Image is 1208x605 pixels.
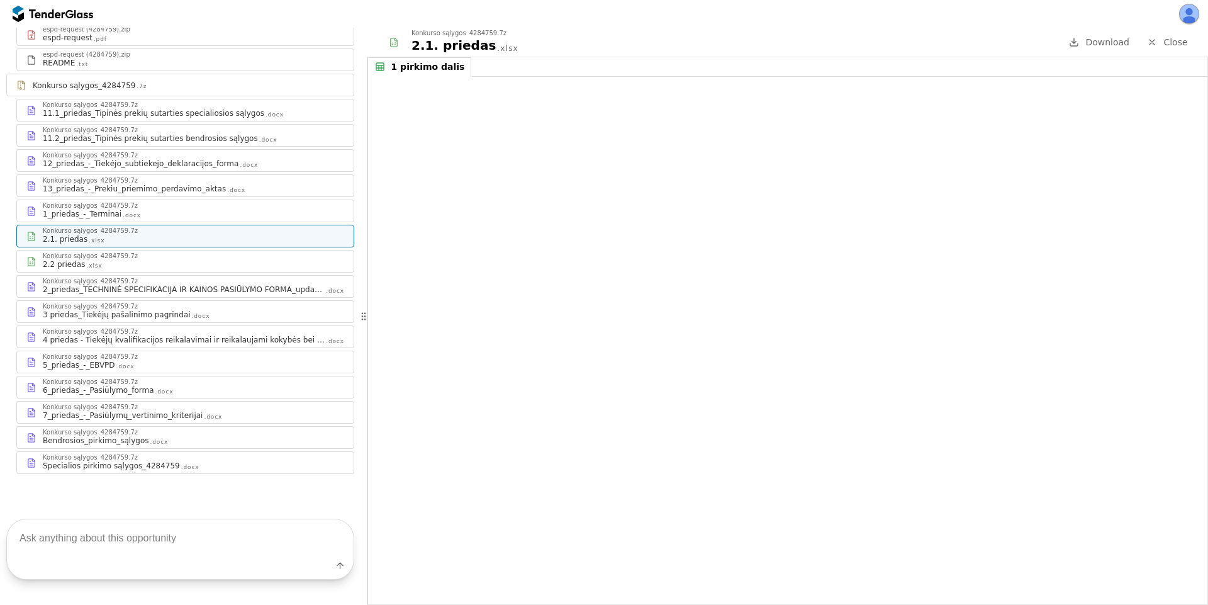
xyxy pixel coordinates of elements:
[43,329,138,335] div: Konkurso sąlygos_4284759.7z
[43,33,92,43] div: espd-request
[16,99,354,122] a: Konkurso sąlygos_4284759.7z11.1_priedas_Tipinės prekių sutarties specialiosios sąlygos.docx
[137,82,147,91] div: .7z
[33,81,135,91] div: Konkurso sąlygos_4284759
[16,174,354,197] a: Konkurso sąlygos_4284759.7z13_priedas_-_Prekiu_priemimo_perdavimo_aktas.docx
[116,363,135,371] div: .docx
[411,30,506,37] div: Konkurso sąlygos_4284759.7z
[43,436,148,446] div: Bendrosios_pirkimo_sąlygos
[259,136,277,144] div: .docx
[16,426,354,449] a: Konkurso sąlygos_4284759.7zBendrosios_pirkimo_sąlygos.docx
[43,379,138,385] div: Konkurso sąlygos_4284759.7z
[6,74,354,96] a: Konkurso sąlygos_4284759.7z
[123,212,141,220] div: .docx
[16,225,354,247] a: Konkurso sąlygos_4284759.7z2.1. priedas.xlsx
[43,303,138,310] div: Konkurso sąlygos_4284759.7z
[86,262,102,270] div: .xlsx
[16,23,354,46] a: espd-request (4284759).zipespd-request.pdf
[391,62,465,72] div: 1 pirkimo dalis
[204,413,222,421] div: .docx
[16,275,354,298] a: Konkurso sąlygos_4284759.7z2_priedas_TECHNINĖ SPECIFIKACIJA IR KAINOS PASIŪLYMO FORMA_updated.docx
[16,124,354,147] a: Konkurso sąlygos_4284759.7z11.2_priedas_Tipinės prekių sutarties bendrosios sąlygos.docx
[43,152,138,159] div: Konkurso sąlygos_4284759.7z
[43,310,191,320] div: 3 priedas_Tiekėjų pašalinimo pagrindai
[43,52,130,58] div: espd-request (4284759).zip
[227,186,245,195] div: .docx
[16,401,354,424] a: Konkurso sąlygos_4284759.7z7_priedas_-_Pasiūlymų_vertinimo_kriterijai.docx
[411,37,496,54] div: 2.1. priedas
[240,161,258,169] div: .docx
[43,285,325,295] div: 2_priedas_TECHNINĖ SPECIFIKACIJA IR KAINOS PASIŪLYMO FORMA_updated
[16,200,354,222] a: Konkurso sąlygos_4284759.7z1_priedas_-_Terminai.docx
[43,234,87,244] div: 2.1. priedas
[43,429,138,436] div: Konkurso sąlygos_4284759.7z
[43,184,226,194] div: 13_priedas_-_Prekiu_priemimo_perdavimo_aktas
[1139,35,1195,50] a: Close
[43,335,325,345] div: 4 priedas - Tiekėjų kvalifikacijos reikalavimai ir reikalaujami kokybės bei aplinkos apsaugos vad...
[266,111,284,119] div: .docx
[192,312,210,320] div: .docx
[181,463,199,472] div: .docx
[16,376,354,399] a: Konkurso sąlygos_4284759.7z6_priedas_-_Pasiūlymo_forma.docx
[43,404,138,410] div: Konkurso sąlygos_4284759.7z
[43,410,203,421] div: 7_priedas_-_Pasiūlymų_vertinimo_kriterijai
[16,351,354,373] a: Konkurso sąlygos_4284759.7z5_priedas_-_EBVPD.docx
[1065,35,1133,50] a: Download
[43,385,154,395] div: 6_priedas_-_Pasiūlymo_forma
[497,43,518,54] div: .xlsx
[43,360,115,370] div: 5_priedas_-_EBVPD
[16,451,354,474] a: Konkurso sąlygos_4284759.7zSpecialios pirkimo sąlygos_4284759.docx
[326,337,344,346] div: .docx
[16,325,354,348] a: Konkurso sąlygos_4284759.7z4 priedas - Tiekėjų kvalifikacijos reikalavimai ir reikalaujami kokybė...
[16,48,354,71] a: espd-request (4284759).zipREADME.txt
[43,209,121,219] div: 1_priedas_-_Terminai
[43,102,138,108] div: Konkurso sąlygos_4284759.7z
[43,354,138,360] div: Konkurso sąlygos_4284759.7z
[43,455,138,461] div: Konkurso sąlygos_4284759.7z
[326,287,344,295] div: .docx
[16,250,354,273] a: Konkurso sąlygos_4284759.7z2.2 priedas.xlsx
[43,178,138,184] div: Konkurso sąlygos_4284759.7z
[150,438,168,446] div: .docx
[1163,37,1187,47] span: Close
[43,133,258,144] div: 11.2_priedas_Tipinės prekių sutarties bendrosios sąlygos
[43,228,138,234] div: Konkurso sąlygos_4284759.7z
[43,159,238,169] div: 12_priedas_-_Tiekėjo_subtiekejo_deklaracijos_forma
[16,149,354,172] a: Konkurso sąlygos_4284759.7z12_priedas_-_Tiekėjo_subtiekejo_deklaracijos_forma.docx
[43,127,138,133] div: Konkurso sąlygos_4284759.7z
[43,203,138,209] div: Konkurso sąlygos_4284759.7z
[43,108,264,118] div: 11.1_priedas_Tipinės prekių sutarties specialiosios sąlygos
[43,58,75,68] div: README
[76,60,88,69] div: .txt
[155,388,174,396] div: .docx
[43,26,130,33] div: espd-request (4284759).zip
[16,300,354,323] a: Konkurso sąlygos_4284759.7z3 priedas_Tiekėjų pašalinimo pagrindai.docx
[43,461,180,471] div: Specialios pirkimo sąlygos_4284759
[43,259,85,269] div: 2.2 priedas
[89,237,104,245] div: .xlsx
[94,35,107,43] div: .pdf
[1085,37,1129,47] span: Download
[43,278,138,285] div: Konkurso sąlygos_4284759.7z
[43,253,138,259] div: Konkurso sąlygos_4284759.7z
